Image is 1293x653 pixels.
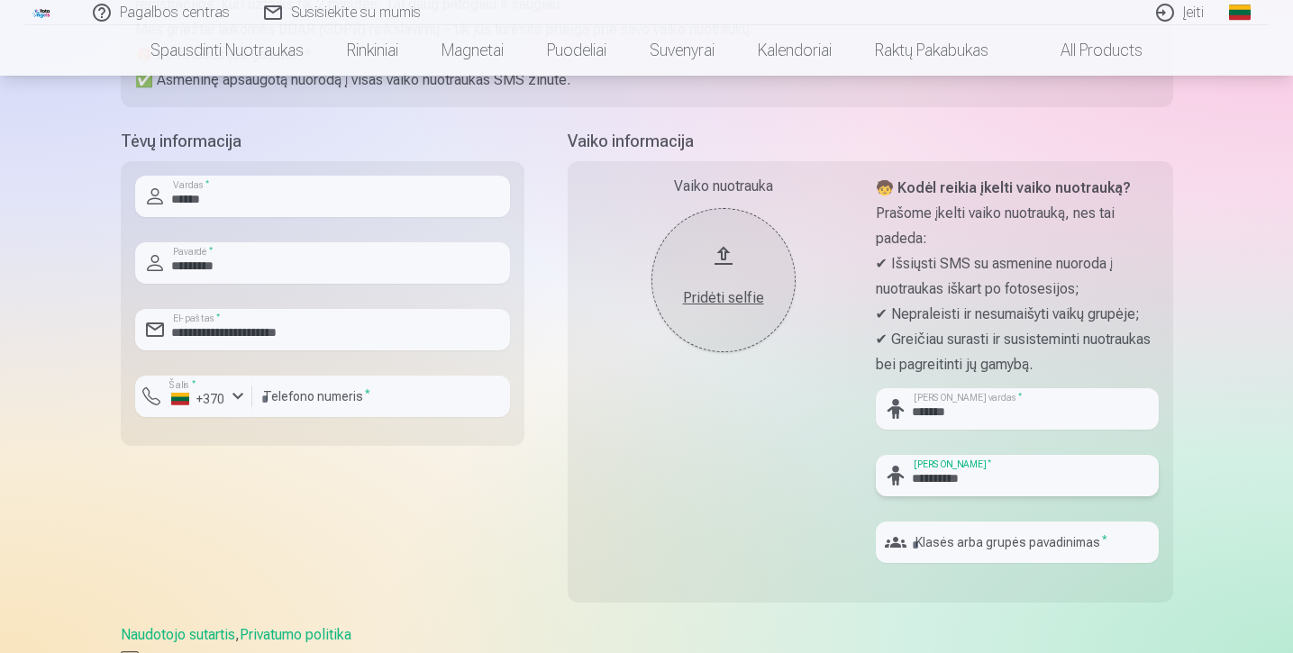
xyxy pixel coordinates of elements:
[525,25,628,76] a: Puodeliai
[582,176,865,197] div: Vaiko nuotrauka
[876,327,1159,377] p: ✔ Greičiau surasti ir susisteminti nuotraukas bei pagreitinti jų gamybą.
[736,25,853,76] a: Kalendoriai
[853,25,1010,76] a: Raktų pakabukas
[876,251,1159,302] p: ✔ Išsiųsti SMS su asmenine nuoroda į nuotraukas iškart po fotosesijos;
[171,390,225,408] div: +370
[420,25,525,76] a: Magnetai
[32,7,52,18] img: /fa2
[121,626,235,643] a: Naudotojo sutartis
[876,302,1159,327] p: ✔ Nepraleisti ir nesumaišyti vaikų grupėje;
[628,25,736,76] a: Suvenyrai
[135,376,252,417] button: Šalis*+370
[876,201,1159,251] p: Prašome įkelti vaiko nuotrauką, nes tai padeda:
[669,287,778,309] div: Pridėti selfie
[129,25,325,76] a: Spausdinti nuotraukas
[1010,25,1164,76] a: All products
[135,68,1159,93] p: ✅ Asmeninę apsaugotą nuorodą į visas vaiko nuotraukas SMS žinute.
[325,25,420,76] a: Rinkiniai
[651,208,796,352] button: Pridėti selfie
[164,378,201,392] label: Šalis
[240,626,351,643] a: Privatumo politika
[121,129,524,154] h5: Tėvų informacija
[568,129,1173,154] h5: Vaiko informacija
[876,179,1131,196] strong: 🧒 Kodėl reikia įkelti vaiko nuotrauką?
